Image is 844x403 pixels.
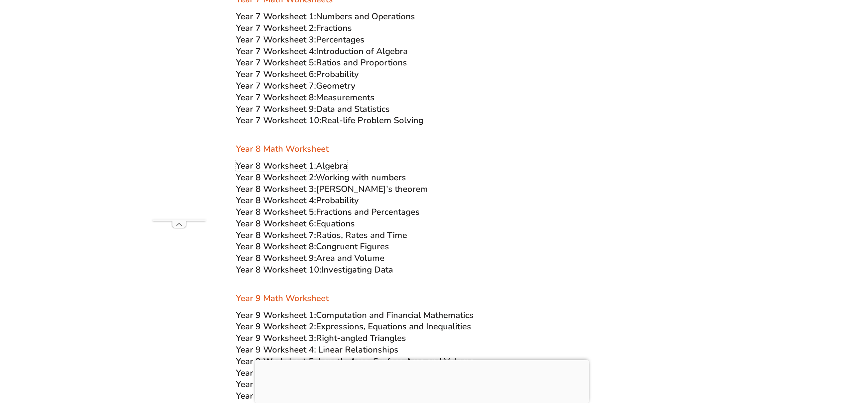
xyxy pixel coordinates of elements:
[236,309,316,321] span: Year 9 Worksheet 1:
[236,229,316,241] span: Year 8 Worksheet 7:
[316,241,389,252] span: Congruent Figures
[316,172,406,183] span: Working with numbers
[236,344,398,356] a: Year 9 Worksheet 4: Linear Relationships
[236,378,412,390] a: Year 9 Worksheet 7: Properties of Geometry
[316,252,384,264] span: Area and Volume
[236,264,393,276] a: Year 8 Worksheet 10:Investigating Data
[236,22,316,34] span: Year 7 Worksheet 2:
[236,264,321,276] span: Year 8 Worksheet 10:
[316,160,348,172] span: Algebra
[236,68,316,80] span: Year 7 Worksheet 6:
[316,332,406,344] span: Right-angled Triangles
[236,57,407,68] a: Year 7 Worksheet 5:Ratios and Proportions
[316,68,359,80] span: Probability
[236,356,474,367] a: Year 9 Worksheet 5: Length, Area, Surface Area and Volume
[316,206,420,218] span: Fractions and Percentages
[236,11,316,22] span: Year 7 Worksheet 1:
[316,229,407,241] span: Ratios, Rates and Time
[236,241,316,252] span: Year 8 Worksheet 8:
[236,218,355,229] a: Year 8 Worksheet 6:Equations
[236,143,608,155] h3: Year 8 Math Worksheet
[236,252,384,264] a: Year 8 Worksheet 9:Area and Volume
[236,172,316,183] span: Year 8 Worksheet 2:
[316,183,428,195] span: [PERSON_NAME]'s theorem
[153,20,206,219] iframe: Advertisement
[236,183,428,195] a: Year 8 Worksheet 3:[PERSON_NAME]'s theorem
[236,115,321,126] span: Year 7 Worksheet 10:
[236,92,316,103] span: Year 7 Worksheet 8:
[316,103,390,115] span: Data and Statistics
[236,367,388,379] a: Year 9 Worksheet 6: Indices and Surds
[236,22,352,34] a: Year 7 Worksheet 2:Fractions
[316,195,359,206] span: Probability
[236,293,608,304] h3: Year 9 Math Worksheet
[236,103,390,115] a: Year 7 Worksheet 9:Data and Statistics
[236,34,316,45] span: Year 7 Worksheet 3:
[236,229,407,241] a: Year 8 Worksheet 7:Ratios, Rates and Time
[236,80,356,92] a: Year 7 Worksheet 7:Geometry
[236,332,316,344] span: Year 9 Worksheet 3:
[316,34,365,45] span: Percentages
[236,57,316,68] span: Year 7 Worksheet 5:
[236,34,365,45] a: Year 7 Worksheet 3:Percentages
[236,160,348,172] a: Year 8 Worksheet 1:Algebra
[236,183,316,195] span: Year 8 Worksheet 3:
[316,309,474,321] span: Computation and Financial Mathematics
[236,206,420,218] a: Year 8 Worksheet 5:Fractions and Percentages
[316,80,356,92] span: Geometry
[236,332,406,344] a: Year 9 Worksheet 3:Right-angled Triangles
[316,22,352,34] span: Fractions
[236,172,406,183] a: Year 8 Worksheet 2:Working with numbers
[236,92,374,103] a: Year 7 Worksheet 8:Measurements
[316,218,355,229] span: Equations
[321,115,423,126] span: Real-life Problem Solving
[316,57,407,68] span: Ratios and Proportions
[321,264,393,276] span: Investigating Data
[236,321,471,332] a: Year 9 Worksheet 2:Expressions, Equations and Inequalities
[255,360,589,401] iframe: Advertisement
[316,92,374,103] span: Measurements
[236,321,316,332] span: Year 9 Worksheet 2:
[316,11,415,22] span: Numbers and Operations
[236,11,415,22] a: Year 7 Worksheet 1:Numbers and Operations
[734,328,844,403] iframe: Chat Widget
[236,115,423,126] a: Year 7 Worksheet 10:Real-life Problem Solving
[236,195,359,206] a: Year 8 Worksheet 4:Probability
[236,195,316,206] span: Year 8 Worksheet 4:
[236,206,316,218] span: Year 8 Worksheet 5:
[236,80,316,92] span: Year 7 Worksheet 7:
[236,103,316,115] span: Year 7 Worksheet 9:
[236,309,474,321] a: Year 9 Worksheet 1:Computation and Financial Mathematics
[236,160,316,172] span: Year 8 Worksheet 1:
[316,321,471,332] span: Expressions, Equations and Inequalities
[236,218,316,229] span: Year 8 Worksheet 6:
[236,390,452,402] a: Year 9 Worksheet 8: Quadratic and Algebraic Fractions
[236,252,316,264] span: Year 8 Worksheet 9:
[236,241,389,252] a: Year 8 Worksheet 8:Congruent Figures
[316,45,408,57] span: Introduction of Algebra
[236,45,408,57] a: Year 7 Worksheet 4:Introduction of Algebra
[236,45,316,57] span: Year 7 Worksheet 4:
[236,68,359,80] a: Year 7 Worksheet 6:Probability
